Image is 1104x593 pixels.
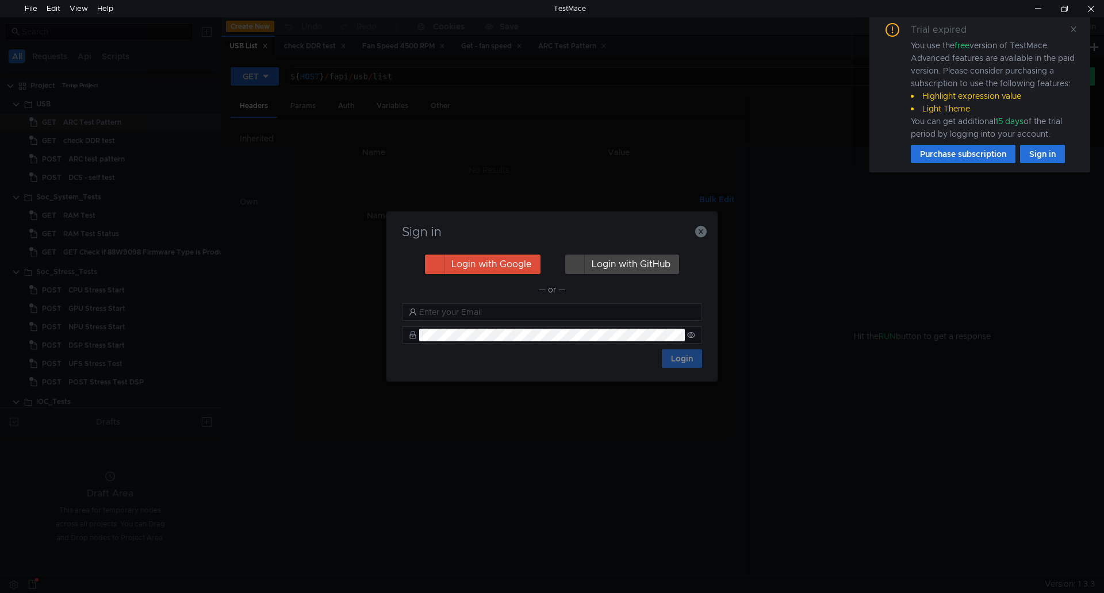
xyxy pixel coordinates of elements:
[911,102,1076,115] li: Light Theme
[954,40,969,51] span: free
[911,90,1076,102] li: Highlight expression value
[1020,145,1065,163] button: Sign in
[400,225,704,239] h3: Sign in
[565,255,679,274] button: Login with GitHub
[911,23,980,37] div: Trial expired
[402,283,702,296] div: — or —
[425,255,540,274] button: Login with Google
[911,115,1076,140] div: You can get additional of the trial period by logging into your account.
[911,145,1015,163] button: Purchase subscription
[911,39,1076,140] div: You use the version of TestMace. Advanced features are available in the paid version. Please cons...
[995,116,1023,126] span: 15 days
[419,306,695,318] input: Enter your Email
